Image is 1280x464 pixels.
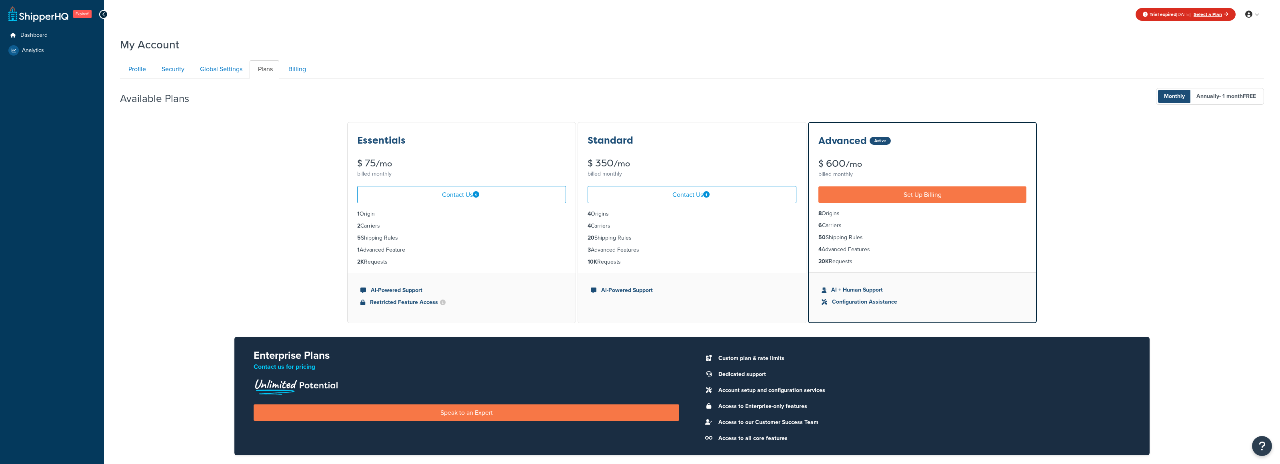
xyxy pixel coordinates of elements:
div: billed monthly [357,168,566,180]
li: AI-Powered Support [360,286,563,295]
button: Monthly Annually- 1 monthFREE [1156,88,1264,105]
strong: Trial expired [1150,11,1176,18]
strong: 5 [357,234,361,242]
strong: 50 [818,233,826,242]
span: Dashboard [20,32,48,39]
li: Access to Enterprise-only features [714,401,1130,412]
strong: 6 [818,221,822,230]
div: $ 350 [588,158,796,168]
div: Active [870,137,891,145]
span: [DATE] [1150,11,1190,18]
li: Carriers [588,222,796,230]
li: Shipping Rules [818,233,1026,242]
div: billed monthly [818,169,1026,180]
strong: 1 [357,210,360,218]
a: Security [153,60,191,78]
strong: 4 [588,210,591,218]
span: Analytics [22,47,44,54]
h1: My Account [120,37,179,52]
li: Advanced Feature [357,246,566,254]
div: billed monthly [588,168,796,180]
strong: 2K [357,258,364,266]
a: Select a Plan [1194,11,1228,18]
li: Account setup and configuration services [714,385,1130,396]
li: Carriers [357,222,566,230]
small: /mo [376,158,392,169]
a: Billing [280,60,312,78]
div: $ 600 [818,159,1026,169]
strong: 2 [357,222,360,230]
b: FREE [1243,92,1256,100]
h2: Enterprise Plans [254,350,679,361]
span: Expired! [73,10,92,18]
a: Plans [250,60,279,78]
a: Profile [120,60,152,78]
li: Carriers [818,221,1026,230]
strong: 3 [588,246,591,254]
div: $ 75 [357,158,566,168]
strong: 20 [588,234,594,242]
strong: 4 [588,222,591,230]
li: Origins [588,210,796,218]
li: Access to all core features [714,433,1130,444]
strong: 10K [588,258,597,266]
small: /mo [846,158,862,170]
a: Speak to an Expert [254,404,679,421]
li: Requests [357,258,566,266]
a: Analytics [6,43,98,58]
li: AI-Powered Support [591,286,793,295]
a: ShipperHQ Home [8,6,68,22]
li: Advanced Features [588,246,796,254]
strong: 8 [818,209,822,218]
li: Requests [588,258,796,266]
h3: Advanced [818,136,867,146]
strong: 20K [818,257,829,266]
li: Access to our Customer Success Team [714,417,1130,428]
li: Shipping Rules [588,234,796,242]
li: Dedicated support [714,369,1130,380]
a: Global Settings [192,60,249,78]
a: Set Up Billing [818,186,1026,203]
small: /mo [614,158,630,169]
span: - 1 month [1219,92,1256,100]
li: Shipping Rules [357,234,566,242]
span: Monthly [1158,90,1191,103]
h3: Essentials [357,135,406,146]
p: Contact us for pricing [254,361,679,372]
li: Configuration Assistance [822,298,1023,306]
img: Unlimited Potential [254,376,338,395]
li: Origins [818,209,1026,218]
h2: Available Plans [120,93,201,104]
a: Dashboard [6,28,98,43]
h3: Standard [588,135,633,146]
li: AI + Human Support [822,286,1023,294]
li: Origin [357,210,566,218]
li: Requests [818,257,1026,266]
li: Custom plan & rate limits [714,353,1130,364]
a: Contact Us [588,186,796,203]
span: Annually [1190,90,1262,103]
li: Restricted Feature Access [360,298,563,307]
strong: 4 [818,245,822,254]
button: Open Resource Center [1252,436,1272,456]
li: Advanced Features [818,245,1026,254]
a: Contact Us [357,186,566,203]
strong: 1 [357,246,360,254]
